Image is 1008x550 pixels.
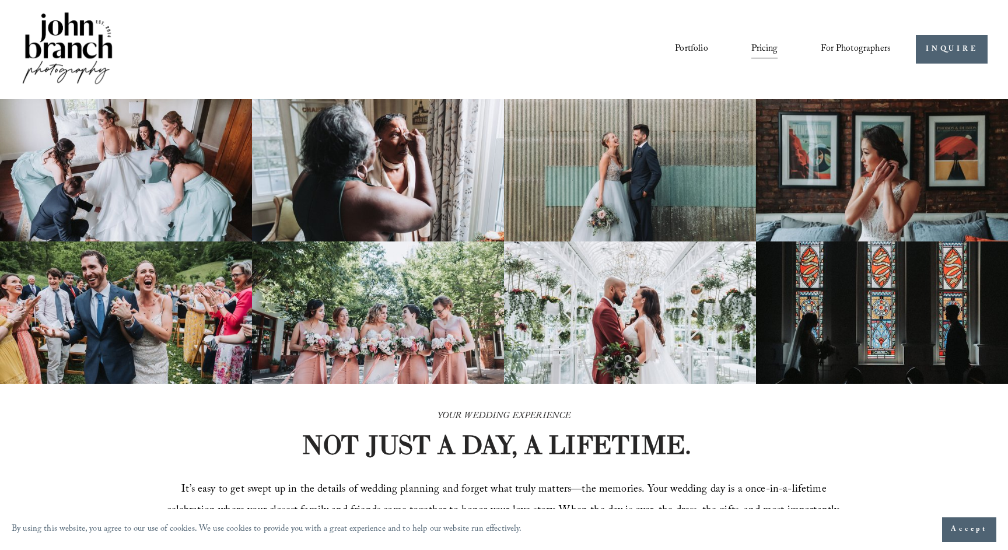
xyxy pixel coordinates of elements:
[504,241,756,384] img: Bride and groom standing in an elegant greenhouse with chandeliers and lush greenery.
[751,40,778,59] a: Pricing
[252,241,504,384] img: A bride and four bridesmaids in pink dresses, holding bouquets with pink and white flowers, smili...
[252,99,504,241] img: Woman applying makeup to another woman near a window with floral curtains and autumn flowers.
[942,517,996,542] button: Accept
[167,481,843,541] span: It’s easy to get swept up in the details of wedding planning and forget what truly matters—the me...
[821,40,891,59] a: folder dropdown
[504,99,756,241] img: A bride and groom standing together, laughing, with the bride holding a bouquet in front of a cor...
[437,409,571,425] em: YOUR WEDDING EXPERIENCE
[20,10,115,89] img: John Branch IV Photography
[756,99,1008,241] img: Bride adjusting earring in front of framed posters on a brick wall.
[302,429,691,461] strong: NOT JUST A DAY, A LIFETIME.
[12,521,522,538] p: By using this website, you agree to our use of cookies. We use cookies to provide you with a grea...
[951,524,988,535] span: Accept
[916,35,988,64] a: INQUIRE
[821,40,891,58] span: For Photographers
[675,40,708,59] a: Portfolio
[756,241,1008,384] img: Silhouettes of a bride and groom facing each other in a church, with colorful stained glass windo...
